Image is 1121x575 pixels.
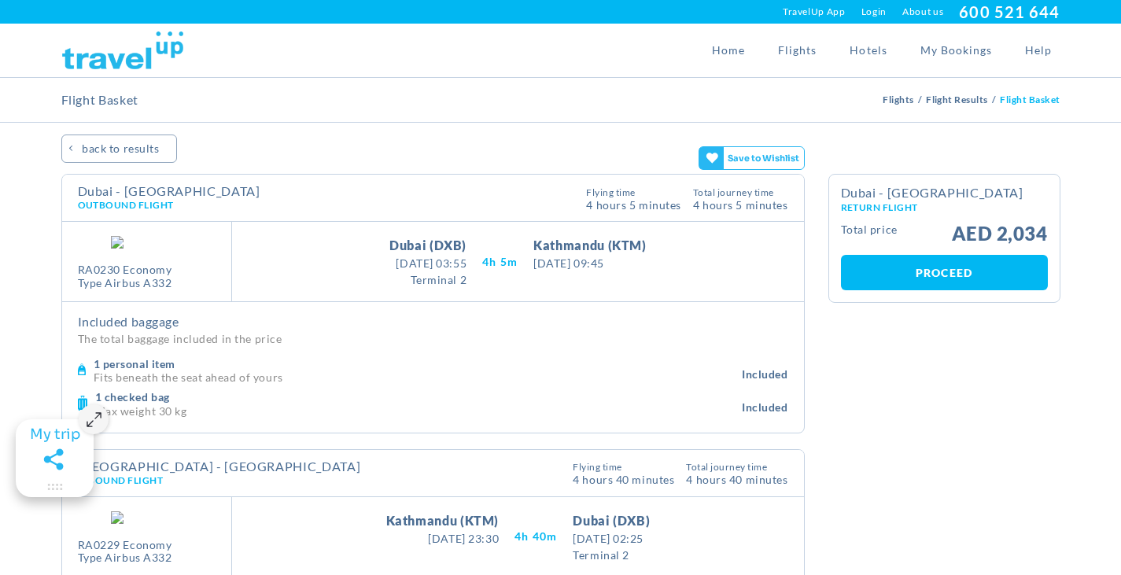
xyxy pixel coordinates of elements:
span: Inbound Flight [78,474,164,486]
span: 4 Hours 40 Minutes [573,472,674,485]
span: 4 Hours 5 Minutes [586,197,681,211]
span: 4H 5M [482,254,518,270]
span: Kathmandu (KTM) [386,511,500,530]
div: Type Airbus A332 [78,551,172,565]
a: 600 521 644 [959,2,1060,21]
span: Total Journey Time [693,188,788,197]
p: The total baggage included in the price [78,330,788,348]
img: RA.png [111,511,124,524]
h2: Dubai - [GEOGRAPHIC_DATA] [841,186,1048,212]
small: Return Flight [841,203,1048,212]
span: Included [742,367,787,382]
a: Proceed [841,255,1048,290]
span: Total Journey Time [686,463,787,472]
a: Flights [883,94,917,105]
small: Total Price [841,224,898,243]
span: 4 hours 40 Minutes [686,472,787,485]
span: [DATE] 23:30 [386,530,500,547]
span: [DATE] 09:45 [533,255,647,271]
gamitee-floater-minimize-handle: Maximize [16,419,94,497]
h4: Included baggage [78,314,788,330]
span: Terminal 2 [389,271,466,288]
p: Fits beneath the seat ahead of yours [94,370,743,382]
h4: 1 personal item [94,357,743,371]
a: My Bookings [904,24,1009,77]
p: Max weight 30 kg [95,404,743,416]
span: Kathmandu (KTM) [533,236,647,255]
div: Type Airbus A332 [78,277,172,290]
gamitee-button: Get your friends' opinions [699,146,805,170]
span: Included [742,400,787,415]
span: Dubai (DXB) [573,511,650,530]
span: Dubai (DXB) [389,236,466,255]
span: Flying Time [586,188,681,197]
span: Outbound Flight [78,199,174,211]
h4: [GEOGRAPHIC_DATA] - [GEOGRAPHIC_DATA] [78,460,361,473]
a: Help [1009,24,1060,77]
a: Hotels [833,24,903,77]
span: BACK TO RESULTS [82,135,159,163]
span: 4 hours 5 Minutes [693,197,788,211]
a: Flights [761,24,833,77]
span: [DATE] 03:55 [389,255,466,271]
span: Terminal 2 [573,547,650,563]
a: Home [695,24,761,77]
a: Flight Results [926,94,992,105]
img: RA.png [111,236,124,249]
div: RA0230 Economy [78,264,172,277]
h4: Dubai - [GEOGRAPHIC_DATA] [78,185,260,197]
h2: Flight Basket [61,78,139,122]
div: RA0229 Economy [78,539,172,552]
span: 4H 40M [514,529,557,544]
span: Flying Time [573,463,674,472]
span: [DATE] 02:25 [573,530,650,547]
li: Flight Basket [1000,78,1060,122]
h4: 1 checked bag [95,390,743,404]
span: AED 2,034 [952,224,1048,243]
a: BACK TO RESULTS [61,135,177,163]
